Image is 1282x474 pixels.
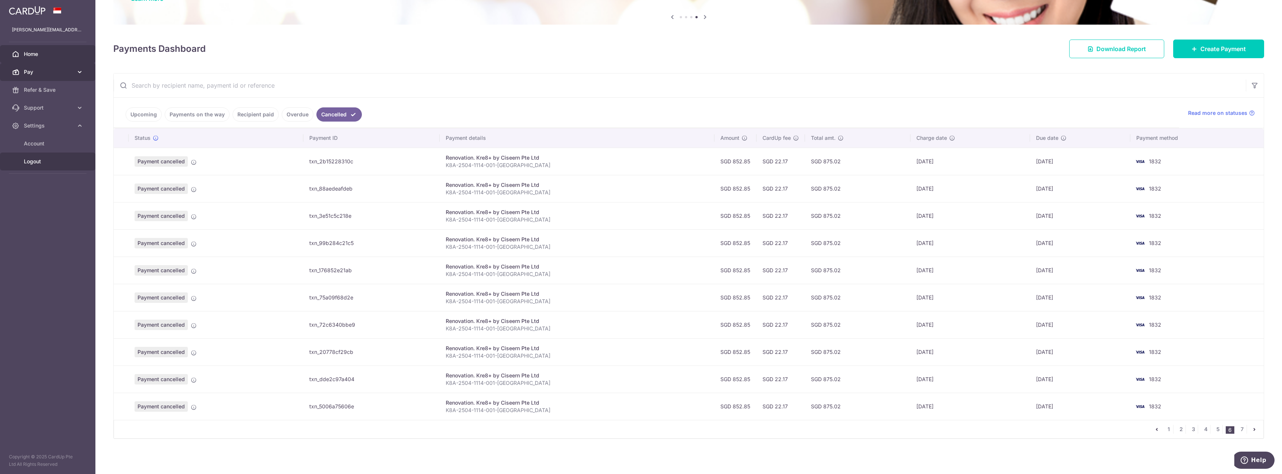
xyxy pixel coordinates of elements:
td: [DATE] [910,229,1030,257]
td: txn_72c6340bbe9 [303,311,439,338]
p: K8A-2504-1114-001-[GEOGRAPHIC_DATA] [446,270,709,278]
span: 1832 [1149,213,1161,219]
td: txn_75a09f68d2e [303,284,439,311]
p: K8A-2504-1114-001-[GEOGRAPHIC_DATA] [446,379,709,387]
p: K8A-2504-1114-001-[GEOGRAPHIC_DATA] [446,243,709,251]
td: [DATE] [910,148,1030,175]
td: [DATE] [910,257,1030,284]
a: Read more on statuses [1188,109,1255,117]
a: Cancelled [316,107,362,122]
div: Renovation. Kre8+ by Ciseern Pte Ltd [446,345,709,352]
span: 1832 [1149,376,1161,382]
td: SGD 22.17 [757,175,805,202]
a: 5 [1213,425,1222,434]
img: Bank Card [1133,320,1147,329]
td: SGD 22.17 [757,202,805,229]
a: Overdue [282,107,313,122]
span: 1832 [1149,158,1161,164]
span: Payment cancelled [135,156,188,167]
span: 1832 [1149,403,1161,409]
td: txn_88aedeafdeb [303,175,439,202]
td: SGD 22.17 [757,229,805,257]
td: SGD 22.17 [757,257,805,284]
span: Total amt. [811,134,836,142]
span: 1832 [1149,349,1161,355]
td: SGD 875.02 [805,311,910,338]
span: Payment cancelled [135,238,188,248]
td: txn_20778cf29cb [303,338,439,365]
td: [DATE] [910,284,1030,311]
span: Create Payment [1200,44,1246,53]
span: Payment cancelled [135,374,188,384]
p: K8A-2504-1114-001-[GEOGRAPHIC_DATA] [446,189,709,196]
li: 6 [1226,426,1235,434]
span: Payment cancelled [135,320,188,330]
td: [DATE] [1030,338,1130,365]
td: txn_3e51c5c218e [303,202,439,229]
img: CardUp [9,6,45,15]
td: SGD 875.02 [805,365,910,393]
span: Pay [24,68,73,76]
p: [PERSON_NAME][EMAIL_ADDRESS][DOMAIN_NAME] [12,26,83,34]
p: K8A-2504-1114-001-[GEOGRAPHIC_DATA] [446,216,709,223]
a: Create Payment [1173,40,1264,58]
td: txn_2b15228310c [303,148,439,175]
nav: pager [1152,420,1263,438]
td: SGD 852.85 [714,175,757,202]
td: SGD 852.85 [714,229,757,257]
div: Renovation. Kre8+ by Ciseern Pte Ltd [446,236,709,243]
span: Home [24,50,73,58]
div: Renovation. Kre8+ by Ciseern Pte Ltd [446,208,709,216]
td: txn_dde2c97a404 [303,365,439,393]
td: SGD 875.02 [805,202,910,229]
a: 7 [1238,425,1247,434]
span: Payment cancelled [135,401,188,412]
img: Bank Card [1133,402,1147,411]
td: [DATE] [1030,148,1130,175]
span: Payment cancelled [135,347,188,357]
span: Read more on statuses [1188,109,1247,117]
p: K8A-2504-1114-001-[GEOGRAPHIC_DATA] [446,352,709,360]
th: Payment method [1130,128,1264,148]
td: SGD 852.85 [714,202,757,229]
td: txn_99b284c21c5 [303,229,439,257]
td: SGD 852.85 [714,257,757,284]
td: [DATE] [910,338,1030,365]
span: CardUp fee [762,134,791,142]
td: SGD 875.02 [805,175,910,202]
img: Bank Card [1133,348,1147,357]
span: Amount [720,134,739,142]
p: K8A-2504-1114-001-[GEOGRAPHIC_DATA] [446,161,709,169]
div: Renovation. Kre8+ by Ciseern Pte Ltd [446,263,709,270]
span: Logout [24,158,73,165]
td: SGD 852.85 [714,338,757,365]
td: SGD 875.02 [805,338,910,365]
td: SGD 22.17 [757,338,805,365]
td: SGD 852.85 [714,311,757,338]
td: txn_5006a75606e [303,393,439,420]
a: Payments on the way [165,107,230,122]
p: K8A-2504-1114-001-[GEOGRAPHIC_DATA] [446,406,709,414]
input: Search by recipient name, payment id or reference [114,73,1246,97]
div: Renovation. Kre8+ by Ciseern Pte Ltd [446,399,709,406]
td: SGD 875.02 [805,284,910,311]
td: txn_176852e21ab [303,257,439,284]
span: Status [135,134,151,142]
span: Settings [24,122,73,129]
p: K8A-2504-1114-001-[GEOGRAPHIC_DATA] [446,325,709,332]
div: Renovation. Kre8+ by Ciseern Pte Ltd [446,317,709,325]
td: [DATE] [1030,229,1130,257]
img: Bank Card [1133,239,1147,248]
td: SGD 875.02 [805,229,910,257]
th: Payment ID [303,128,439,148]
span: Due date [1036,134,1058,142]
div: Renovation. Kre8+ by Ciseern Pte Ltd [446,372,709,379]
a: Upcoming [126,107,162,122]
img: Bank Card [1133,211,1147,220]
td: [DATE] [1030,365,1130,393]
td: [DATE] [1030,202,1130,229]
td: SGD 22.17 [757,393,805,420]
img: Bank Card [1133,375,1147,384]
td: SGD 22.17 [757,284,805,311]
td: [DATE] [1030,175,1130,202]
